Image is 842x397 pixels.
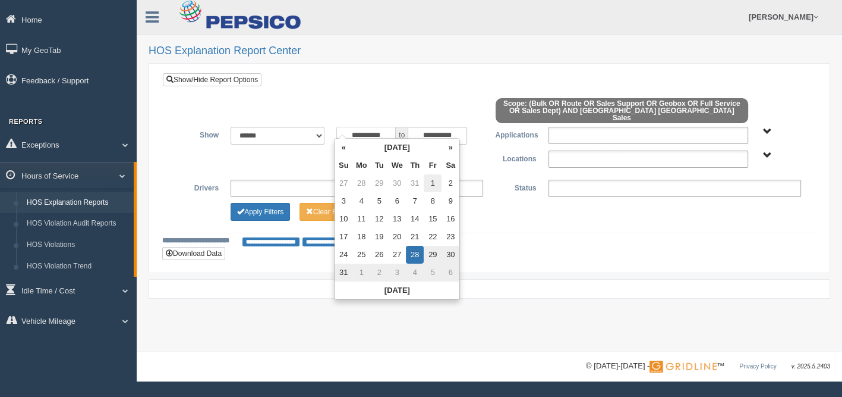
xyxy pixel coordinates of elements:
[442,246,459,264] td: 30
[424,264,442,282] td: 5
[396,127,408,145] span: to
[370,210,388,228] td: 12
[388,264,406,282] td: 3
[442,264,459,282] td: 6
[370,192,388,210] td: 5
[352,228,370,246] td: 18
[162,247,225,260] button: Download Data
[388,174,406,192] td: 30
[406,246,424,264] td: 28
[442,174,459,192] td: 2
[370,157,388,174] th: Tu
[442,192,459,210] td: 9
[424,174,442,192] td: 1
[335,139,352,157] th: «
[442,139,459,157] th: »
[490,151,543,165] label: Locations
[406,192,424,210] td: 7
[352,246,370,264] td: 25
[388,228,406,246] td: 20
[352,139,442,157] th: [DATE]
[370,264,388,282] td: 2
[406,264,424,282] td: 4
[352,157,370,174] th: Mo
[21,192,134,214] a: HOS Explanation Reports
[442,210,459,228] td: 16
[406,174,424,192] td: 31
[352,192,370,210] td: 4
[649,361,717,373] img: Gridline
[739,363,776,370] a: Privacy Policy
[586,360,830,373] div: © [DATE]-[DATE] - ™
[442,157,459,174] th: Sa
[335,157,352,174] th: Su
[424,246,442,264] td: 29
[21,256,134,277] a: HOS Violation Trend
[149,45,830,57] h2: HOS Explanation Report Center
[352,174,370,192] td: 28
[424,157,442,174] th: Fr
[21,235,134,256] a: HOS Violations
[335,246,352,264] td: 24
[406,157,424,174] th: Th
[299,203,358,221] button: Change Filter Options
[335,174,352,192] td: 27
[335,264,352,282] td: 31
[406,228,424,246] td: 21
[388,192,406,210] td: 6
[489,180,542,194] label: Status
[424,228,442,246] td: 22
[335,282,459,299] th: [DATE]
[172,127,225,141] label: Show
[370,246,388,264] td: 26
[370,174,388,192] td: 29
[335,192,352,210] td: 3
[352,264,370,282] td: 1
[231,203,290,221] button: Change Filter Options
[406,210,424,228] td: 14
[172,180,225,194] label: Drivers
[424,192,442,210] td: 8
[21,213,134,235] a: HOS Violation Audit Reports
[388,246,406,264] td: 27
[442,228,459,246] td: 23
[388,210,406,228] td: 13
[489,127,542,141] label: Applications
[370,228,388,246] td: 19
[335,210,352,228] td: 10
[496,98,748,123] span: Scope: (Bulk OR Route OR Sales Support OR Geobox OR Full Service OR Sales Dept) AND [GEOGRAPHIC_D...
[335,228,352,246] td: 17
[352,210,370,228] td: 11
[163,73,261,86] a: Show/Hide Report Options
[424,210,442,228] td: 15
[791,363,830,370] span: v. 2025.5.2403
[388,157,406,174] th: We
